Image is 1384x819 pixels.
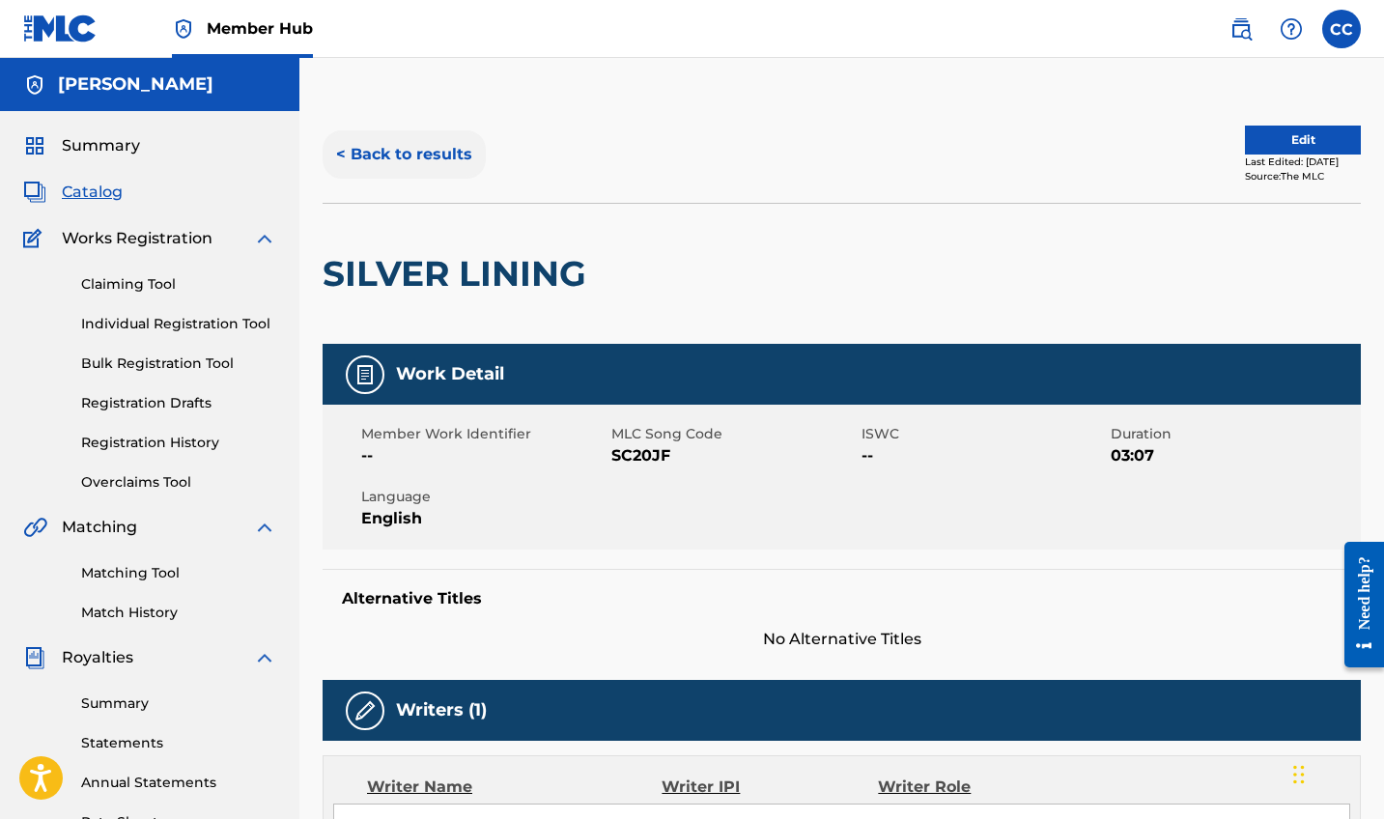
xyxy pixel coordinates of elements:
div: User Menu [1322,10,1361,48]
img: Royalties [23,646,46,669]
a: Registration History [81,433,276,453]
button: Edit [1245,126,1361,155]
div: Help [1272,10,1311,48]
a: CatalogCatalog [23,181,123,204]
h5: Work Detail [396,363,504,385]
a: Overclaims Tool [81,472,276,493]
img: expand [253,516,276,539]
a: Claiming Tool [81,274,276,295]
iframe: Resource Center [1330,522,1384,688]
div: Drag [1293,746,1305,804]
h5: CLARESSA CAPRINO [58,73,213,96]
a: Statements [81,733,276,753]
span: MLC Song Code [611,424,857,444]
a: SummarySummary [23,134,140,157]
span: Language [361,487,607,507]
h5: Alternative Titles [342,589,1342,608]
a: Individual Registration Tool [81,314,276,334]
div: Writer Name [367,776,662,799]
img: Top Rightsholder [172,17,195,41]
span: Member Work Identifier [361,424,607,444]
span: 03:07 [1111,444,1356,467]
img: MLC Logo [23,14,98,42]
div: Writer IPI [662,776,878,799]
img: expand [253,646,276,669]
img: Works Registration [23,227,48,250]
h2: SILVER LINING [323,252,596,296]
button: < Back to results [323,130,486,179]
span: SC20JF [611,444,857,467]
span: Duration [1111,424,1356,444]
a: Summary [81,693,276,714]
span: -- [361,444,607,467]
div: Last Edited: [DATE] [1245,155,1361,169]
img: Matching [23,516,47,539]
img: Writers [353,699,377,722]
a: Matching Tool [81,563,276,583]
span: Summary [62,134,140,157]
img: Summary [23,134,46,157]
span: No Alternative Titles [323,628,1361,651]
a: Match History [81,603,276,623]
img: Accounts [23,73,46,97]
span: -- [861,444,1107,467]
a: Annual Statements [81,773,276,793]
img: Catalog [23,181,46,204]
iframe: Chat Widget [1287,726,1384,819]
span: Member Hub [207,17,313,40]
span: Matching [62,516,137,539]
span: Royalties [62,646,133,669]
span: Works Registration [62,227,212,250]
img: help [1280,17,1303,41]
img: search [1229,17,1253,41]
img: expand [253,227,276,250]
div: Writer Role [878,776,1075,799]
a: Public Search [1222,10,1260,48]
a: Registration Drafts [81,393,276,413]
img: Work Detail [353,363,377,386]
h5: Writers (1) [396,699,487,721]
a: Bulk Registration Tool [81,353,276,374]
div: Source: The MLC [1245,169,1361,184]
span: Catalog [62,181,123,204]
span: English [361,507,607,530]
span: ISWC [861,424,1107,444]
